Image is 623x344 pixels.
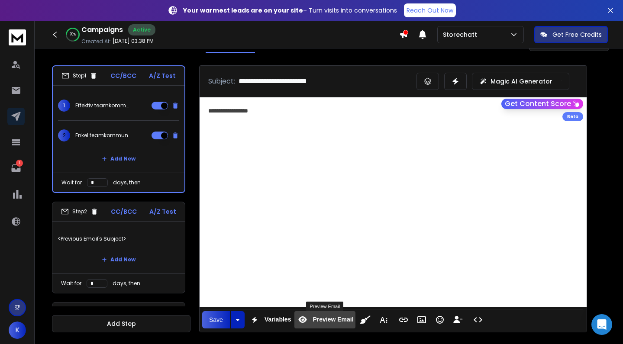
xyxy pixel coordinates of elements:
p: – Turn visits into conversations [183,6,397,15]
div: Beta [562,112,583,121]
p: Created At: [81,38,111,45]
p: Wait for [61,280,81,287]
p: 1 [16,160,23,167]
div: Step 2 [61,208,98,215]
p: A/Z Test [149,207,176,216]
div: Open Intercom Messenger [591,314,612,335]
button: Insert Link (⌘K) [395,311,412,328]
p: Enkel teamkommunikation [75,132,131,139]
h1: Campaigns [81,25,123,35]
button: Add New [95,251,142,268]
button: Code View [470,311,486,328]
p: Reach Out Now [407,6,453,15]
button: Get Content Score [501,99,583,109]
p: Magic AI Generator [491,77,552,86]
button: Add Step [52,315,190,332]
p: A/Z Test [149,71,176,80]
div: Preview Email [306,302,343,311]
button: Preview Email [294,311,355,328]
p: Subject: [208,76,235,87]
button: Get Free Credits [534,26,608,43]
button: Insert Unsubscribe Link [450,311,466,328]
p: Wait for [61,179,82,186]
button: Clean HTML [357,311,374,328]
span: Preview Email [311,316,355,323]
span: Variables [263,316,293,323]
div: Step 1 [61,72,97,80]
span: 1 [58,100,70,112]
button: Save [202,311,230,328]
a: Reach Out Now [404,3,456,17]
p: days, then [113,280,140,287]
div: Active [128,24,155,35]
span: 2 [58,129,70,141]
button: Emoticons [432,311,448,328]
p: [DATE] 03:38 PM [113,38,154,45]
li: Step1CC/BCCA/Z Test1Effektiv teamkommunikation2Enkel teamkommunikationAdd NewWait fordays, then [52,65,185,193]
strong: Your warmest leads are on your site [183,6,303,15]
p: 70 % [70,32,76,37]
p: Storechatt [443,30,481,39]
button: Magic AI Generator [472,73,569,90]
img: logo [9,29,26,45]
p: Effektiv teamkommunikation [75,102,131,109]
p: CC/BCC [111,207,137,216]
button: K [9,321,26,339]
p: Get Free Credits [552,30,602,39]
button: Insert Image (⌘P) [413,311,430,328]
p: <Previous Email's Subject> [58,227,180,251]
p: days, then [113,179,141,186]
a: 1 [7,160,25,177]
button: Add New [95,150,142,167]
li: Step2CC/BCCA/Z Test<Previous Email's Subject>Add NewWait fordays, then [52,202,185,293]
button: More Text [375,311,392,328]
button: Variables [246,311,293,328]
p: CC/BCC [110,71,136,80]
